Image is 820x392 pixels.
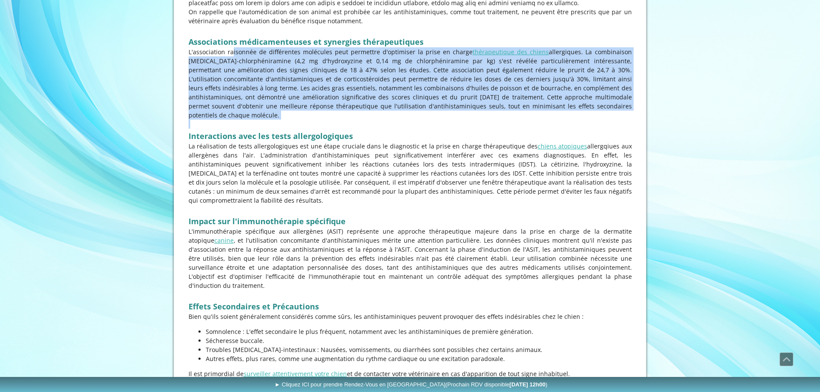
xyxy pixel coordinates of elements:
p: La réalisation de tests allergologiques est une étape cruciale dans le diagnostic et la prise en ... [189,142,632,205]
a: chiens atopiques [538,142,587,150]
p: Sécheresse buccale. [206,336,632,345]
p: Il est primordial de et de contacter votre vétérinaire en cas d'apparition de tout signe inhabituel. [189,369,632,378]
p: Autres effets, plus rares, comme une augmentation du rythme cardiaque ou une excitation paradoxale. [206,354,632,363]
strong: Interactions avec les tests allergologiques [189,131,353,141]
p: Bien qu'ils soient généralement considérés comme sûrs, les antihistaminiques peuvent provoquer de... [189,312,632,321]
a: thérapeutique des chiens [473,48,549,56]
span: ► Cliquez ICI pour prendre Rendez-Vous en [GEOGRAPHIC_DATA] [275,381,548,388]
p: L'association raisonnée de différentes molécules peut permettre d'optimiser la prise en charge al... [189,47,632,120]
a: canine [214,236,234,244]
a: surveiller attentivement votre chien [244,370,347,378]
b: [DATE] 12h00 [510,381,546,388]
p: Somnolence : L'effet secondaire le plus fréquent, notamment avec les antihistaminiques de premièr... [206,327,632,336]
p: On rappelle que l'automédication de son animal est prohibée car les antihistaminiques, comme tout... [189,7,632,25]
strong: Associations médicamenteuses et synergies thérapeutiques [189,37,424,47]
span: (Prochain RDV disponible ) [446,381,548,388]
p: Troubles [MEDICAL_DATA]-intestinaux : Nausées, vomissements, ou diarrhées sont possibles chez cer... [206,345,632,354]
strong: Impact sur l'immunothérapie spécifique [189,216,346,226]
a: Défiler vers le haut [780,352,793,366]
strong: Effets Secondaires et Précautions [189,301,319,312]
p: L'immunothérapie spécifique aux allergènes (ASIT) représente une approche thérapeutique majeure d... [189,227,632,290]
